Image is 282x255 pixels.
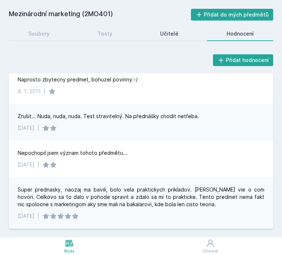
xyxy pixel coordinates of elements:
[18,149,127,157] div: Nepochopil jsem význam tohoto předmětu...
[160,30,178,37] div: Učitelé
[98,30,112,37] div: Testy
[18,76,138,83] div: Naprosto zbytecny predmet, bohuzel povinny:-/
[37,124,39,132] div: |
[18,186,264,208] div: Super prednasky, naozaj ma bavili, bolo vela praktickych prikladov. [PERSON_NAME] vie o com hovor...
[213,54,274,66] button: Přidat hodnocení
[203,248,218,254] div: Uživatel
[141,26,198,41] a: Učitelé
[9,26,69,41] a: Soubory
[78,26,132,41] a: Testy
[18,212,35,220] div: [DATE]
[37,161,39,168] div: |
[44,88,46,95] div: |
[28,30,50,37] div: Soubory
[64,248,75,254] div: Study
[191,9,274,21] button: Přidat do mých předmětů
[37,212,39,220] div: |
[207,26,274,41] a: Hodnocení
[18,113,199,120] div: Zrušit... Nuda, nuda, nuda. Test stravitelný. Na přednášky chodit netřeba.
[18,88,41,95] div: 4. 1. 2011
[18,161,35,168] div: [DATE]
[227,30,254,37] div: Hodnocení
[9,9,191,21] h2: Mezinárodní marketing (2MO401)
[18,124,35,132] div: [DATE]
